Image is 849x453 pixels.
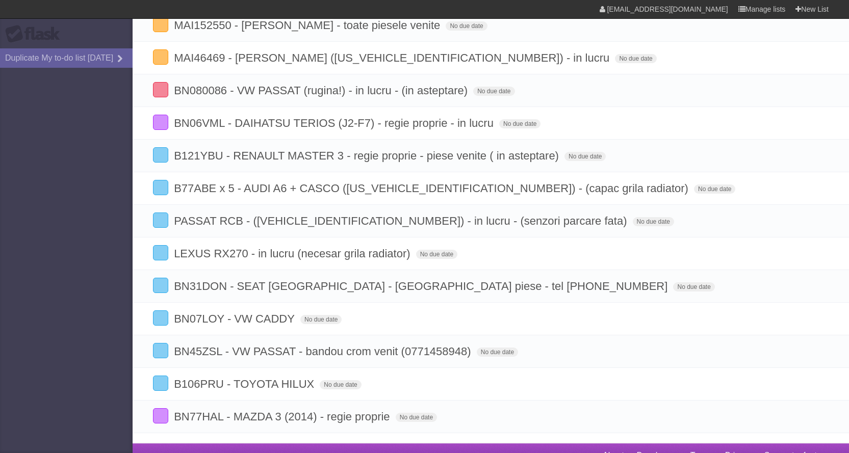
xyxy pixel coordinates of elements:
[174,312,297,325] span: BN07LOY - VW CADDY
[153,245,168,260] label: Done
[174,182,691,195] span: B77ABE x 5 - AUDI A6 + CASCO ([US_VEHICLE_IDENTIFICATION_NUMBER]) - (capac grila radiator)
[396,413,437,422] span: No due date
[633,217,674,226] span: No due date
[174,345,473,358] span: BN45ZSL - VW PASSAT - bandou crom venit (0771458948)
[499,119,541,128] span: No due date
[673,282,714,291] span: No due date
[174,84,470,97] span: BN080086 - VW PASSAT (rugina!) - in lucru - (in asteptare)
[153,180,168,195] label: Done
[174,19,443,32] span: MAI152550 - [PERSON_NAME] - toate piesele venite
[174,247,413,260] span: LEXUS RX270 - in lucru (necesar grila radiator)
[153,376,168,391] label: Done
[153,278,168,293] label: Done
[153,82,168,97] label: Done
[153,115,168,130] label: Done
[174,117,496,129] span: BN06VML - DAIHATSU TERIOS (J2-F7) - regie proprie - in lucru
[153,147,168,163] label: Done
[174,378,317,390] span: B106PRU - TOYOTA HILUX
[174,215,629,227] span: PASSAT RCB - ([VEHICLE_IDENTIFICATION_NUMBER]) - in lucru - (senzori parcare fata)
[564,152,606,161] span: No due date
[153,408,168,423] label: Done
[694,184,735,194] span: No due date
[174,51,612,64] span: MAI46469 - [PERSON_NAME] ([US_VEHICLE_IDENTIFICATION_NUMBER]) - in lucru
[416,250,457,259] span: No due date
[153,310,168,326] label: Done
[153,17,168,32] label: Done
[320,380,361,389] span: No due date
[477,348,518,357] span: No due date
[153,343,168,358] label: Done
[5,25,66,43] div: Flask
[153,212,168,228] label: Done
[174,280,670,292] span: BN31DON - SEAT [GEOGRAPHIC_DATA] - [GEOGRAPHIC_DATA] piese - tel [PHONE_NUMBER]
[174,410,392,423] span: BN77HAL - MAZDA 3 (2014) - regie proprie
[153,49,168,65] label: Done
[174,149,561,162] span: B121YBU - RENAULT MASTER 3 - regie proprie - piese venite ( in asteptare)
[615,54,656,63] span: No due date
[300,315,342,324] span: No due date
[446,21,487,31] span: No due date
[473,87,514,96] span: No due date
